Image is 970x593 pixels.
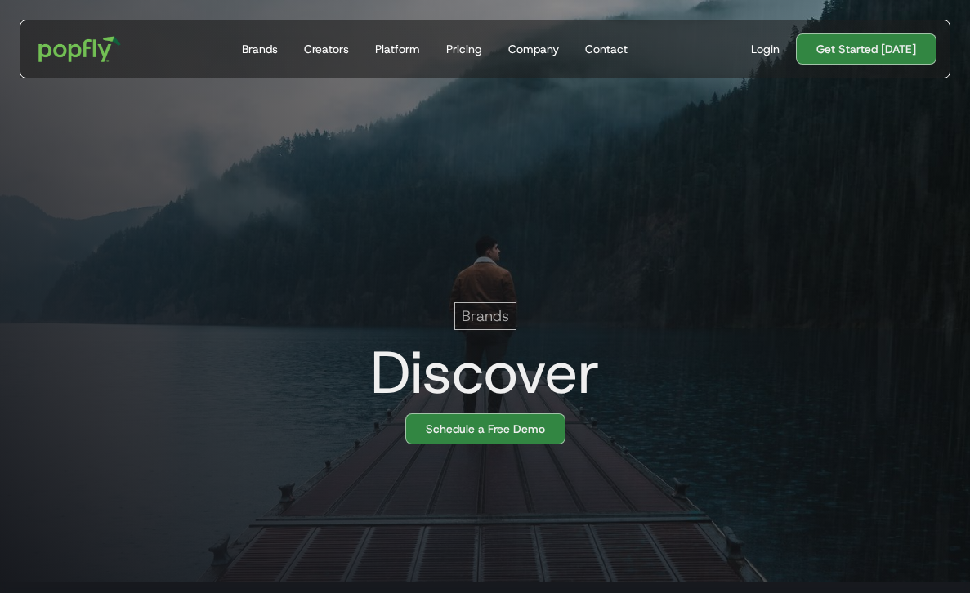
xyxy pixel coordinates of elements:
[369,20,427,78] a: Platform
[585,41,628,57] div: Contact
[446,41,482,57] div: Pricing
[579,20,634,78] a: Contact
[508,41,559,57] div: Company
[297,20,355,78] a: Creators
[462,306,509,326] p: Brands
[405,413,565,444] a: Schedule a Free Demo
[796,33,936,65] a: Get Started [DATE]
[235,20,284,78] a: Brands
[27,25,132,74] a: home
[242,41,278,57] div: Brands
[375,41,420,57] div: Platform
[751,41,780,57] div: Login
[502,20,565,78] a: Company
[744,41,786,57] a: Login
[440,20,489,78] a: Pricing
[304,41,349,57] div: Creators
[357,340,600,405] h1: Discover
